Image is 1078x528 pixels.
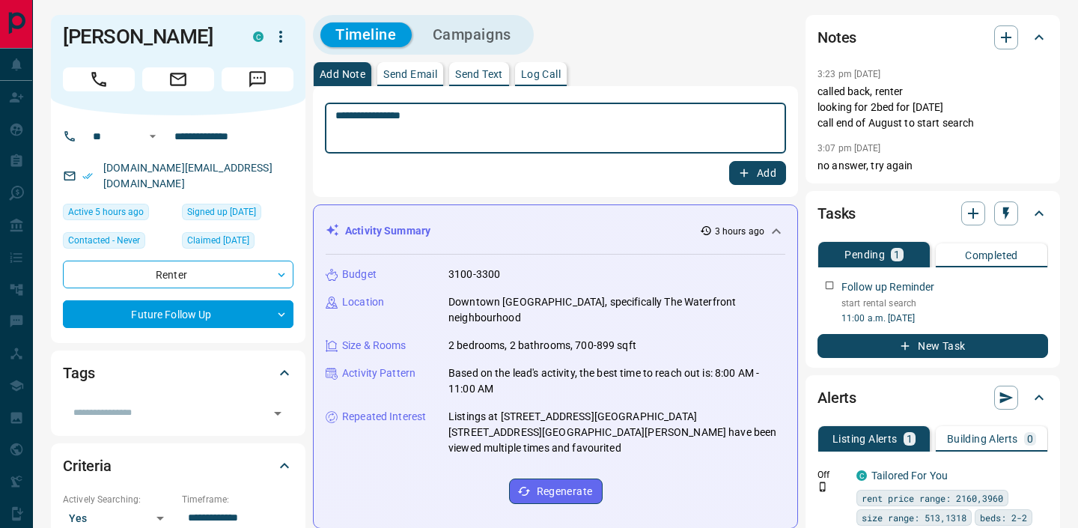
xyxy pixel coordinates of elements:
p: 11:00 a.m. [DATE] [841,312,1048,325]
p: Size & Rooms [342,338,406,353]
h2: Criteria [63,454,112,478]
p: Log Call [521,69,561,79]
button: Timeline [320,22,412,47]
div: condos.ca [253,31,264,42]
div: Notes [817,19,1048,55]
p: Repeated Interest [342,409,426,425]
p: Send Text [455,69,503,79]
p: 0 [1027,434,1033,444]
a: [DOMAIN_NAME][EMAIL_ADDRESS][DOMAIN_NAME] [103,162,272,189]
button: Regenerate [509,479,603,504]
span: Call [63,67,135,91]
div: condos.ca [856,470,867,481]
button: Add [729,161,786,185]
p: 1 [894,249,900,260]
span: size range: 513,1318 [862,510,966,525]
div: Renter [63,261,293,288]
span: rent price range: 2160,3960 [862,491,1003,506]
p: Actively Searching: [63,493,174,506]
p: Off [817,468,847,482]
h2: Notes [817,25,856,49]
span: beds: 2-2 [980,510,1027,525]
p: 3:07 pm [DATE] [817,143,881,154]
span: Signed up [DATE] [187,204,256,219]
h2: Tasks [817,201,856,225]
span: Message [222,67,293,91]
h1: [PERSON_NAME] [63,25,231,49]
p: Completed [965,250,1018,261]
p: Budget [342,267,377,282]
div: Activity Summary3 hours ago [326,217,785,245]
a: Tailored For You [871,470,948,482]
div: Fri Apr 18 2025 [182,232,293,253]
p: Add Note [320,69,365,79]
span: Email [142,67,214,91]
div: Future Follow Up [63,300,293,328]
span: Claimed [DATE] [187,233,249,248]
h2: Tags [63,361,94,385]
h2: Alerts [817,386,856,410]
div: Tags [63,355,293,391]
p: no answer, try again [817,158,1048,174]
div: Alerts [817,380,1048,416]
p: 3 hours ago [715,225,764,238]
p: Pending [844,249,885,260]
button: Open [267,403,288,424]
p: Follow up Reminder [841,279,934,295]
span: Active 5 hours ago [68,204,144,219]
p: Based on the lead's activity, the best time to reach out is: 8:00 AM - 11:00 AM [448,365,785,397]
div: Tue Aug 12 2025 [63,204,174,225]
p: Listing Alerts [832,434,898,444]
p: called back, renter looking for 2bed for [DATE] call end of August to start search [817,84,1048,131]
span: Contacted - Never [68,233,140,248]
p: start rental search [841,297,1048,310]
div: Fri Apr 18 2025 [182,204,293,225]
p: 3:23 pm [DATE] [817,69,881,79]
div: Criteria [63,448,293,484]
svg: Email Verified [82,171,93,181]
p: Location [342,294,384,310]
p: Activity Pattern [342,365,415,381]
p: 3100-3300 [448,267,500,282]
p: Activity Summary [345,223,430,239]
p: Send Email [383,69,437,79]
button: Open [144,127,162,145]
svg: Push Notification Only [817,482,828,492]
p: 1 [907,434,913,444]
p: Downtown [GEOGRAPHIC_DATA], specifically The Waterfront neighbourhood [448,294,785,326]
button: New Task [817,334,1048,358]
p: Timeframe: [182,493,293,506]
p: 2 bedrooms, 2 bathrooms, 700-899 sqft [448,338,636,353]
p: Building Alerts [947,434,1018,444]
button: Campaigns [418,22,526,47]
div: Tasks [817,195,1048,231]
p: Listings at [STREET_ADDRESS][GEOGRAPHIC_DATA][STREET_ADDRESS][GEOGRAPHIC_DATA][PERSON_NAME] have ... [448,409,785,456]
